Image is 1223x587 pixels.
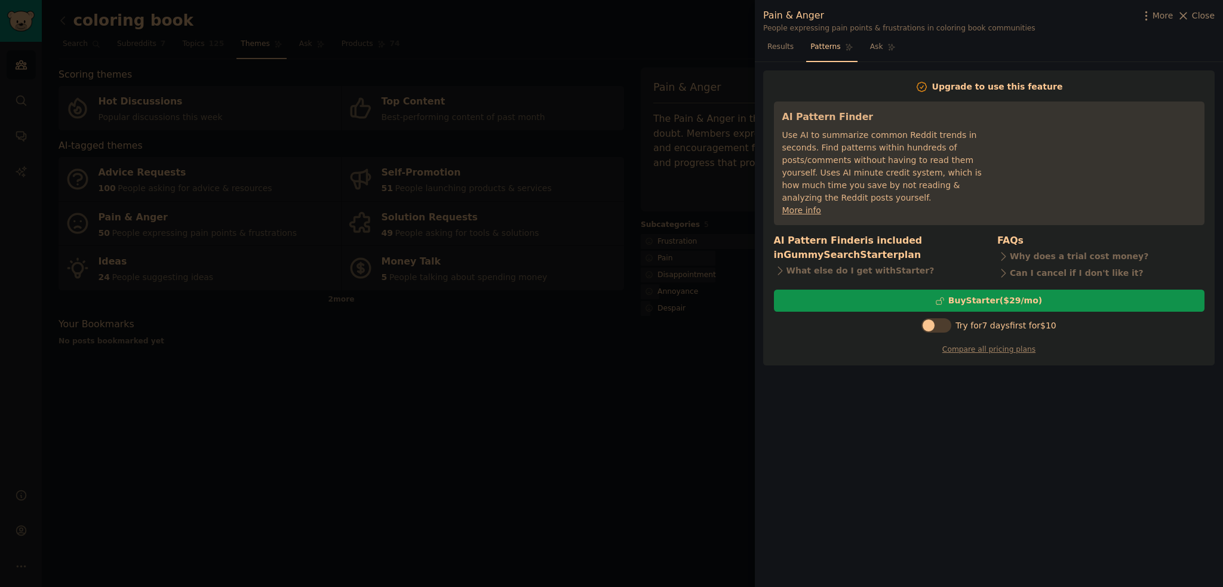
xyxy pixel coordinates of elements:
span: Ask [870,42,883,53]
iframe: YouTube video player [1017,110,1196,199]
span: Results [767,42,794,53]
h3: AI Pattern Finder [782,110,1000,125]
a: Ask [866,38,900,62]
h3: AI Pattern Finder is included in plan [774,233,981,263]
span: GummySearch Starter [783,249,898,260]
div: Upgrade to use this feature [932,81,1063,93]
div: People expressing pain points & frustrations in coloring book communities [763,23,1035,34]
a: Patterns [806,38,857,62]
a: Compare all pricing plans [942,345,1035,354]
div: Try for 7 days first for $10 [955,319,1056,332]
div: Why does a trial cost money? [997,248,1204,265]
div: Use AI to summarize common Reddit trends in seconds. Find patterns within hundreds of posts/comme... [782,129,1000,204]
a: More info [782,205,821,215]
button: Close [1177,10,1215,22]
button: BuyStarter($29/mo) [774,290,1204,312]
span: Patterns [810,42,840,53]
div: Can I cancel if I don't like it? [997,265,1204,281]
a: Results [763,38,798,62]
h3: FAQs [997,233,1204,248]
div: What else do I get with Starter ? [774,263,981,279]
div: Pain & Anger [763,8,1035,23]
div: Buy Starter ($ 29 /mo ) [948,294,1042,307]
span: More [1153,10,1173,22]
span: Close [1192,10,1215,22]
button: More [1140,10,1173,22]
